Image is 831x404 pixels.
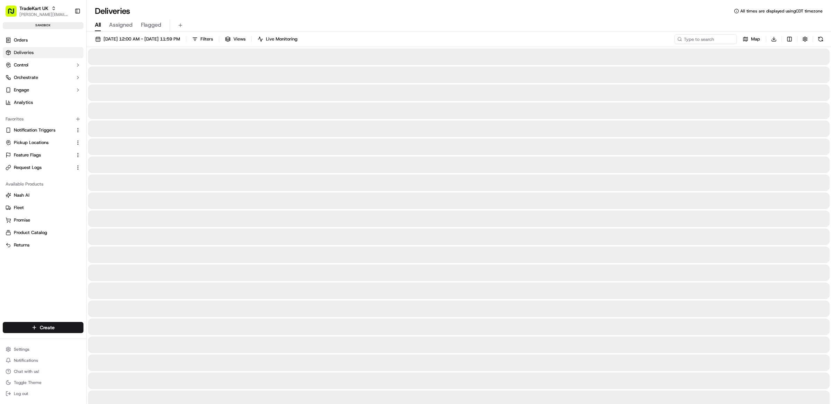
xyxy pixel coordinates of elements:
[3,179,83,190] div: Available Products
[6,230,81,236] a: Product Catalog
[3,35,83,46] a: Orders
[14,37,28,43] span: Orders
[3,344,83,354] button: Settings
[3,137,83,148] button: Pickup Locations
[14,217,30,223] span: Promise
[3,162,83,173] button: Request Logs
[95,6,130,17] h1: Deliveries
[14,99,33,106] span: Analytics
[816,34,825,44] button: Refresh
[189,34,216,44] button: Filters
[6,192,81,198] a: Nash AI
[40,324,55,331] span: Create
[3,84,83,96] button: Engage
[14,62,28,68] span: Control
[3,22,83,29] div: sandbox
[6,152,72,158] a: Feature Flags
[3,356,83,365] button: Notifications
[6,217,81,223] a: Promise
[3,215,83,226] button: Promise
[6,127,72,133] a: Notification Triggers
[19,5,48,12] button: TradeKart UK
[3,190,83,201] button: Nash AI
[19,12,69,17] button: [PERSON_NAME][EMAIL_ADDRESS][DOMAIN_NAME]
[3,202,83,213] button: Fleet
[3,367,83,376] button: Chat with us!
[674,34,737,44] input: Type to search
[6,242,81,248] a: Returns
[200,36,213,42] span: Filters
[3,150,83,161] button: Feature Flags
[233,36,245,42] span: Views
[104,36,180,42] span: [DATE] 12:00 AM - [DATE] 11:59 PM
[740,34,763,44] button: Map
[3,240,83,251] button: Returns
[266,36,297,42] span: Live Monitoring
[3,389,83,398] button: Log out
[3,114,83,125] div: Favorites
[14,74,38,81] span: Orchestrate
[14,358,38,363] span: Notifications
[3,72,83,83] button: Orchestrate
[6,164,72,171] a: Request Logs
[14,205,24,211] span: Fleet
[3,322,83,333] button: Create
[751,36,760,42] span: Map
[14,50,34,56] span: Deliveries
[3,97,83,108] a: Analytics
[3,125,83,136] button: Notification Triggers
[222,34,249,44] button: Views
[14,87,29,93] span: Engage
[14,391,28,396] span: Log out
[92,34,183,44] button: [DATE] 12:00 AM - [DATE] 11:59 PM
[14,140,48,146] span: Pickup Locations
[3,227,83,238] button: Product Catalog
[14,192,29,198] span: Nash AI
[95,21,101,29] span: All
[3,47,83,58] a: Deliveries
[6,140,72,146] a: Pickup Locations
[3,60,83,71] button: Control
[14,242,29,248] span: Returns
[14,127,55,133] span: Notification Triggers
[14,369,39,374] span: Chat with us!
[14,230,47,236] span: Product Catalog
[141,21,161,29] span: Flagged
[14,380,42,385] span: Toggle Theme
[14,152,41,158] span: Feature Flags
[109,21,133,29] span: Assigned
[3,3,72,19] button: TradeKart UK[PERSON_NAME][EMAIL_ADDRESS][DOMAIN_NAME]
[6,205,81,211] a: Fleet
[14,164,42,171] span: Request Logs
[254,34,301,44] button: Live Monitoring
[3,378,83,387] button: Toggle Theme
[740,8,823,14] span: All times are displayed using CDT timezone
[14,347,29,352] span: Settings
